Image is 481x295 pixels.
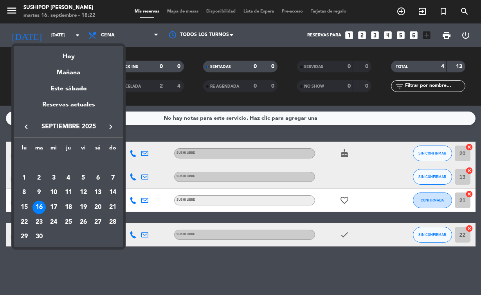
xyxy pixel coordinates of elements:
[61,200,76,215] td: 18 de septiembre de 2025
[17,156,120,171] td: SEP.
[77,201,90,214] div: 19
[14,46,123,62] div: Hoy
[77,171,90,185] div: 5
[46,215,61,230] td: 24 de septiembre de 2025
[32,201,46,214] div: 16
[106,201,119,214] div: 21
[46,144,61,156] th: miércoles
[14,78,123,100] div: Este sábado
[17,200,32,215] td: 15 de septiembre de 2025
[32,171,47,185] td: 2 de septiembre de 2025
[105,185,120,200] td: 14 de septiembre de 2025
[17,185,32,200] td: 8 de septiembre de 2025
[105,144,120,156] th: domingo
[76,144,91,156] th: viernes
[91,216,104,229] div: 27
[14,62,123,78] div: Mañana
[32,185,47,200] td: 9 de septiembre de 2025
[61,171,76,185] td: 4 de septiembre de 2025
[17,144,32,156] th: lunes
[17,215,32,230] td: 22 de septiembre de 2025
[105,200,120,215] td: 21 de septiembre de 2025
[17,171,32,185] td: 1 de septiembre de 2025
[19,122,33,132] button: keyboard_arrow_left
[32,186,46,199] div: 9
[76,185,91,200] td: 12 de septiembre de 2025
[105,215,120,230] td: 28 de septiembre de 2025
[18,230,31,243] div: 29
[32,229,47,244] td: 30 de septiembre de 2025
[22,122,31,131] i: keyboard_arrow_left
[91,171,106,185] td: 6 de septiembre de 2025
[17,229,32,244] td: 29 de septiembre de 2025
[47,201,60,214] div: 17
[46,200,61,215] td: 17 de septiembre de 2025
[61,144,76,156] th: jueves
[61,185,76,200] td: 11 de septiembre de 2025
[32,144,47,156] th: martes
[91,215,106,230] td: 27 de septiembre de 2025
[32,171,46,185] div: 2
[14,100,123,116] div: Reservas actuales
[91,185,106,200] td: 13 de septiembre de 2025
[18,186,31,199] div: 8
[76,171,91,185] td: 5 de septiembre de 2025
[104,122,118,132] button: keyboard_arrow_right
[61,215,76,230] td: 25 de septiembre de 2025
[91,186,104,199] div: 13
[47,171,60,185] div: 3
[32,200,47,215] td: 16 de septiembre de 2025
[76,200,91,215] td: 19 de septiembre de 2025
[91,171,104,185] div: 6
[62,201,75,214] div: 18
[105,171,120,185] td: 7 de septiembre de 2025
[47,216,60,229] div: 24
[46,171,61,185] td: 3 de septiembre de 2025
[62,186,75,199] div: 11
[32,216,46,229] div: 23
[46,185,61,200] td: 10 de septiembre de 2025
[106,186,119,199] div: 14
[106,171,119,185] div: 7
[18,201,31,214] div: 15
[32,230,46,243] div: 30
[91,200,106,215] td: 20 de septiembre de 2025
[33,122,104,132] span: septiembre 2025
[91,144,106,156] th: sábado
[77,186,90,199] div: 12
[18,216,31,229] div: 22
[62,171,75,185] div: 4
[76,215,91,230] td: 26 de septiembre de 2025
[18,171,31,185] div: 1
[62,216,75,229] div: 25
[106,216,119,229] div: 28
[32,215,47,230] td: 23 de septiembre de 2025
[47,186,60,199] div: 10
[91,201,104,214] div: 20
[77,216,90,229] div: 26
[106,122,115,131] i: keyboard_arrow_right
